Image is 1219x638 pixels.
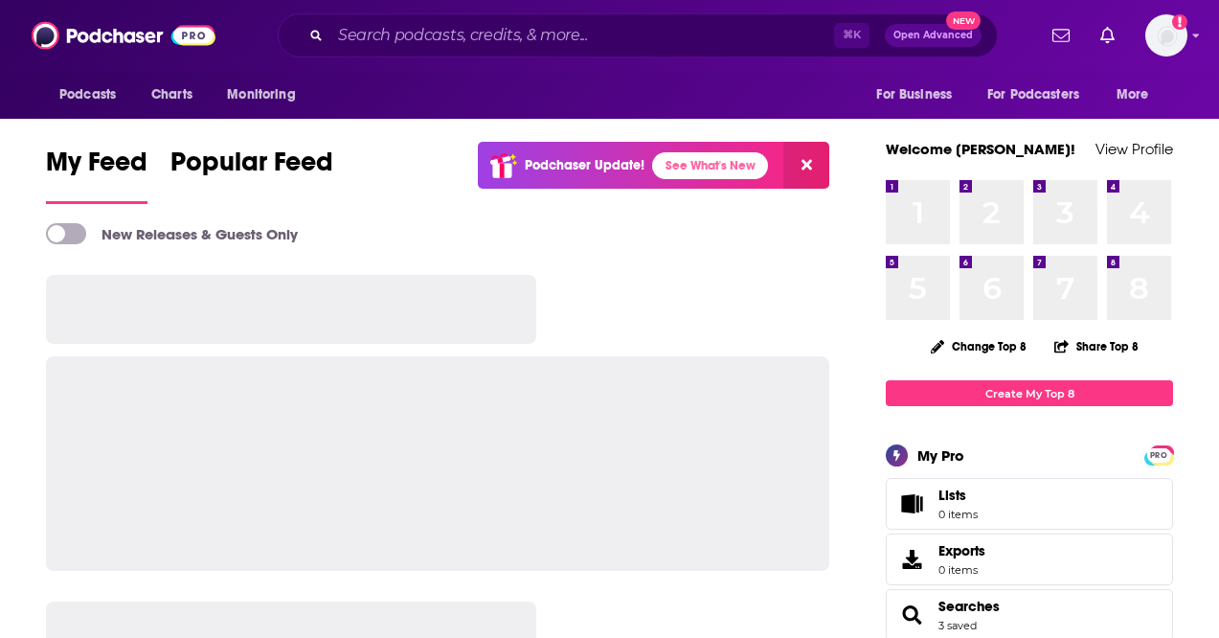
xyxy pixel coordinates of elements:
[59,81,116,108] span: Podcasts
[1172,14,1187,30] svg: Add a profile image
[139,77,204,113] a: Charts
[886,140,1075,158] a: Welcome [PERSON_NAME]!
[919,334,1038,358] button: Change Top 8
[893,31,973,40] span: Open Advanced
[227,81,295,108] span: Monitoring
[863,77,976,113] button: open menu
[214,77,320,113] button: open menu
[892,490,931,517] span: Lists
[1095,140,1173,158] a: View Profile
[1145,14,1187,57] button: Show profile menu
[46,146,147,204] a: My Feed
[886,478,1173,530] a: Lists
[886,380,1173,406] a: Create My Top 8
[652,152,768,179] a: See What's New
[917,446,964,465] div: My Pro
[975,77,1107,113] button: open menu
[1053,328,1140,365] button: Share Top 8
[1147,447,1170,462] a: PRO
[987,81,1079,108] span: For Podcasters
[1145,14,1187,57] img: User Profile
[151,81,192,108] span: Charts
[938,542,985,559] span: Exports
[1147,448,1170,463] span: PRO
[46,223,298,244] a: New Releases & Guests Only
[892,602,931,628] a: Searches
[892,546,931,573] span: Exports
[938,487,966,504] span: Lists
[938,508,978,521] span: 0 items
[946,11,981,30] span: New
[1117,81,1149,108] span: More
[46,146,147,190] span: My Feed
[32,17,215,54] img: Podchaser - Follow, Share and Rate Podcasts
[1045,19,1077,52] a: Show notifications dropdown
[938,563,985,577] span: 0 items
[170,146,333,190] span: Popular Feed
[938,598,1000,615] a: Searches
[1103,77,1173,113] button: open menu
[886,534,1173,585] a: Exports
[876,81,952,108] span: For Business
[1145,14,1187,57] span: Logged in as esmith_bg
[170,146,333,204] a: Popular Feed
[1093,19,1122,52] a: Show notifications dropdown
[330,20,834,51] input: Search podcasts, credits, & more...
[938,619,977,632] a: 3 saved
[46,77,141,113] button: open menu
[938,487,978,504] span: Lists
[278,13,998,57] div: Search podcasts, credits, & more...
[525,157,644,173] p: Podchaser Update!
[885,24,982,47] button: Open AdvancedNew
[834,23,869,48] span: ⌘ K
